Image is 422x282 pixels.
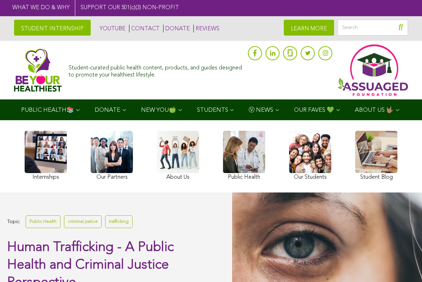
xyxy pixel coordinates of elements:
[98,25,126,32] a: YOUTUBE
[338,20,408,36] input: Search
[387,248,422,282] iframe: Chat Widget
[355,107,394,113] span: ABOUT US 🤟🏽
[69,61,244,78] div: Student-curated public health content, products, and guides designed to promote your healthiest l...
[105,215,133,228] a: trafficking
[14,48,62,92] img: Assuaged
[64,215,102,228] a: criminal justice
[294,107,334,113] span: OUR FAVES 💚
[288,49,293,56] img: glassdoor
[338,44,408,96] img: Assuaged App
[14,20,91,36] a: STUDENT INTERNSHIP
[141,107,176,113] span: NEW YOU🍏
[284,20,334,36] a: LEARN MORE
[26,215,60,228] a: Public Health
[129,25,160,32] a: CONTACT
[249,107,273,113] span: Ⓥ NEWS
[95,107,120,113] span: DONATE
[11,99,411,120] div: Navigation Menu
[163,25,190,32] a: DONATE
[193,25,219,32] a: REVIEWS
[7,217,20,227] span: Topic:
[197,107,228,113] span: STUDENTS
[21,107,74,113] span: PUBLIC HEALTH📚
